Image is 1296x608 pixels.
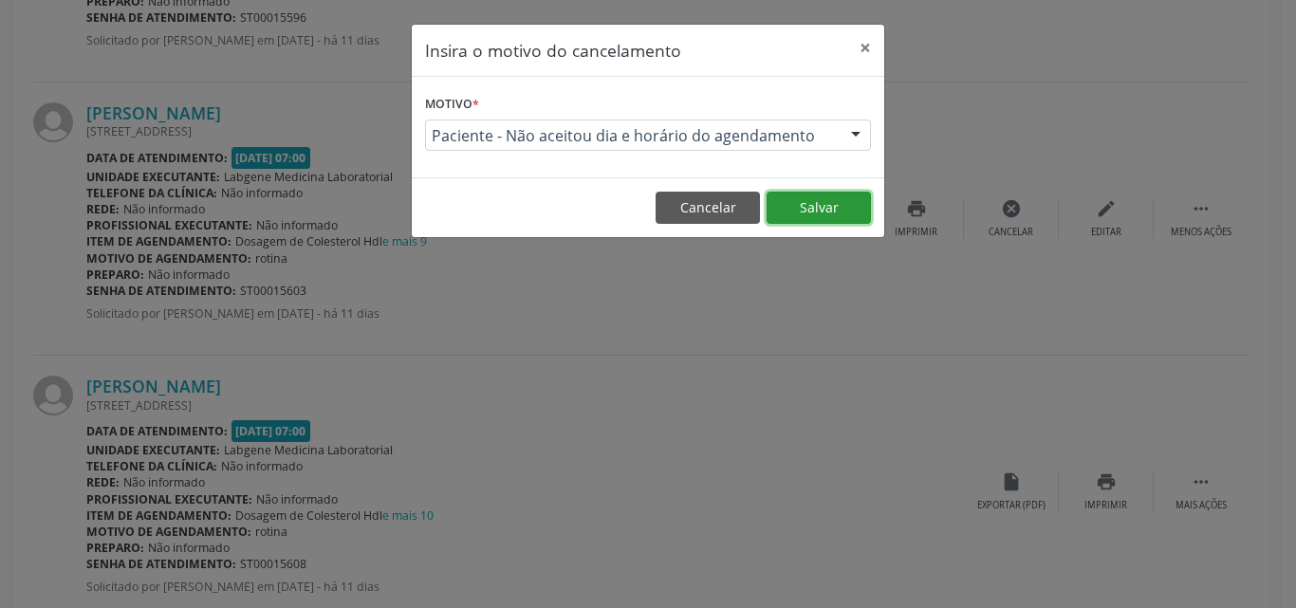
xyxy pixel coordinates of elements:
button: Salvar [767,192,871,224]
span: Paciente - Não aceitou dia e horário do agendamento [432,126,832,145]
label: Motivo [425,90,479,120]
button: Cancelar [656,192,760,224]
h5: Insira o motivo do cancelamento [425,38,681,63]
button: Close [846,25,884,71]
